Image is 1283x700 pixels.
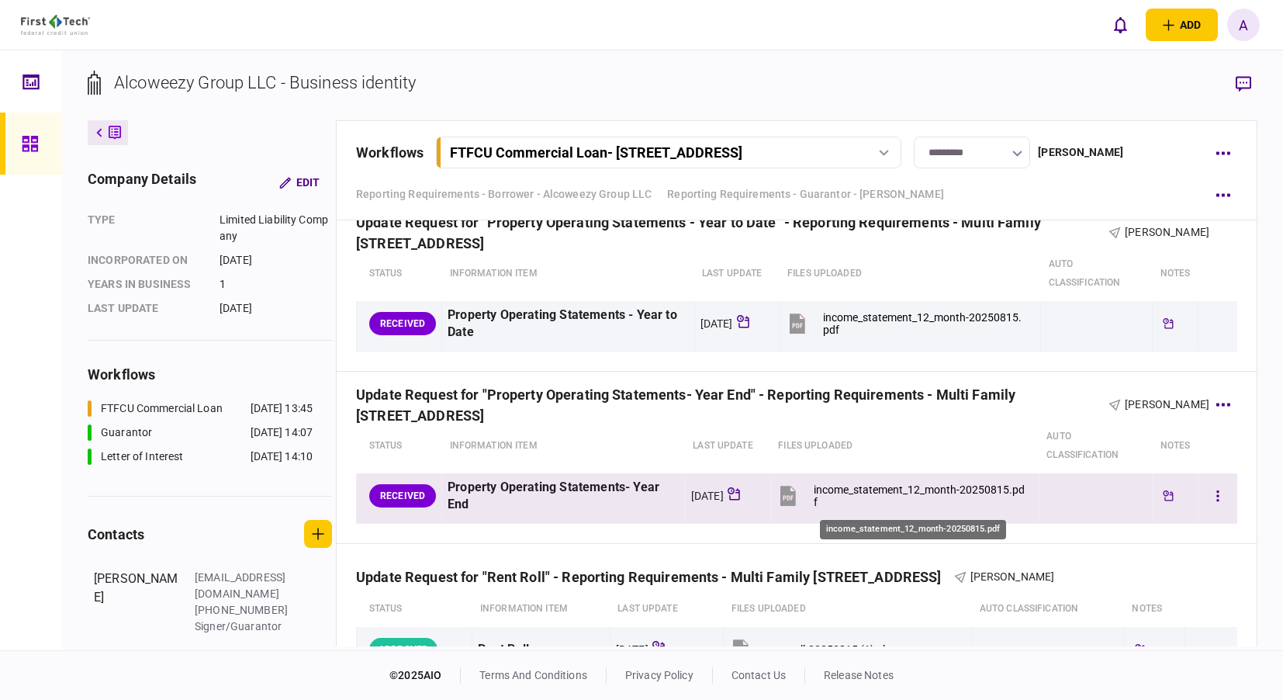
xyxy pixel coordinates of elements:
a: privacy policy [625,669,693,681]
div: [PERSON_NAME] [94,570,179,635]
span: [PERSON_NAME] [970,570,1055,583]
div: FTFCU Commercial Loan [101,400,223,417]
a: Guarantor[DATE] 14:07 [88,425,313,441]
button: open adding identity options [1146,9,1218,41]
div: Rent Roll [478,632,603,667]
div: Property Operating Statements - Year to Date [448,307,688,342]
th: Files uploaded [780,247,1040,301]
div: Tickler available [1130,639,1150,660]
div: Tickler available [1158,314,1178,334]
button: FTFCU Commercial Loan- [STREET_ADDRESS] [436,137,901,168]
div: workflows [356,142,424,163]
th: Files uploaded [724,591,972,627]
div: income_statement_12_month-20250815.pdf [814,483,1025,508]
div: [DATE] 14:10 [251,449,313,465]
a: Reporting Requirements - Borrower - Alcoweezy Group LLC [356,186,652,203]
th: notes [1124,591,1184,627]
div: [PHONE_NUMBER] [195,602,296,619]
div: Tickler available [1158,486,1178,506]
div: © 2025 AIO [389,667,461,684]
div: [DATE] 14:07 [251,425,313,441]
div: rent_roll-20250815 (1).xlsx [766,643,896,656]
th: Files uploaded [770,419,1039,473]
a: terms and conditions [479,669,587,681]
button: Edit [267,168,332,196]
th: auto classification [972,591,1125,627]
div: contacts [88,524,144,545]
a: Letter of Interest[DATE] 14:10 [88,449,313,465]
div: last update [88,300,204,317]
div: RECEIVED [369,312,436,335]
th: status [357,419,442,473]
th: status [357,591,472,627]
th: Information item [442,419,686,473]
div: [DATE] [700,316,733,331]
div: APPROVED [369,638,437,661]
div: workflows [88,364,332,385]
div: Guarantor [101,425,152,441]
button: income_statement_12_month-20250815.pdf [786,307,1027,341]
img: client company logo [21,15,90,35]
div: company details [88,168,196,196]
div: Signer/Guarantor [195,619,296,635]
div: FTFCU Commercial Loan - [STREET_ADDRESS] [450,144,742,161]
button: rent_roll-20250815 (1).xlsx [729,632,896,667]
a: release notes [824,669,894,681]
div: years in business [88,276,204,293]
div: 1 [220,276,332,293]
th: notes [1153,419,1198,473]
th: status [357,247,442,301]
div: incorporated on [88,252,204,269]
th: Information item [472,591,610,627]
div: Type [88,212,204,244]
div: income_statement_12_month-20250815.pdf [820,520,1006,539]
th: last update [610,591,724,627]
a: contact us [731,669,786,681]
span: [PERSON_NAME] [1125,398,1209,411]
div: Property Operating Statements- Year End [448,479,680,515]
div: Update Request for "Property Operating Statements - Year to Date" - Reporting Requirements - Mult... [356,224,1108,241]
div: [PERSON_NAME] [1038,144,1123,161]
div: Letter of Interest [101,449,183,465]
a: FTFCU Commercial Loan[DATE] 13:45 [88,400,313,417]
div: [DATE] [220,252,332,269]
div: [DATE] 13:45 [251,400,313,417]
th: auto classification [1039,419,1152,473]
div: income_statement_12_month-20250815.pdf [823,311,1027,336]
div: [DATE] [616,642,648,657]
div: [DATE] [220,300,332,317]
th: auto classification [1041,247,1153,301]
div: [EMAIL_ADDRESS][DOMAIN_NAME] [195,570,296,602]
th: notes [1153,247,1198,301]
button: A [1227,9,1260,41]
button: income_statement_12_month-20250815.pdf [776,479,1025,514]
th: last update [694,247,780,301]
div: Update Request for "Rent Roll" - Reporting Requirements - Multi Family [STREET_ADDRESS] [356,569,953,585]
div: Update Request for "Property Operating Statements- Year End" - Reporting Requirements - Multi Fam... [356,397,1108,413]
th: last update [685,419,770,473]
a: Reporting Requirements - Guarantor - [PERSON_NAME] [667,186,944,203]
div: RECEIVED [369,484,436,508]
span: [PERSON_NAME] [1125,226,1209,238]
div: Limited Liability Company [220,212,332,244]
button: open notifications list [1104,9,1136,41]
div: Alcoweezy Group LLC - Business identity [114,70,416,95]
th: Information item [442,247,694,301]
div: [DATE] [691,488,724,504]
